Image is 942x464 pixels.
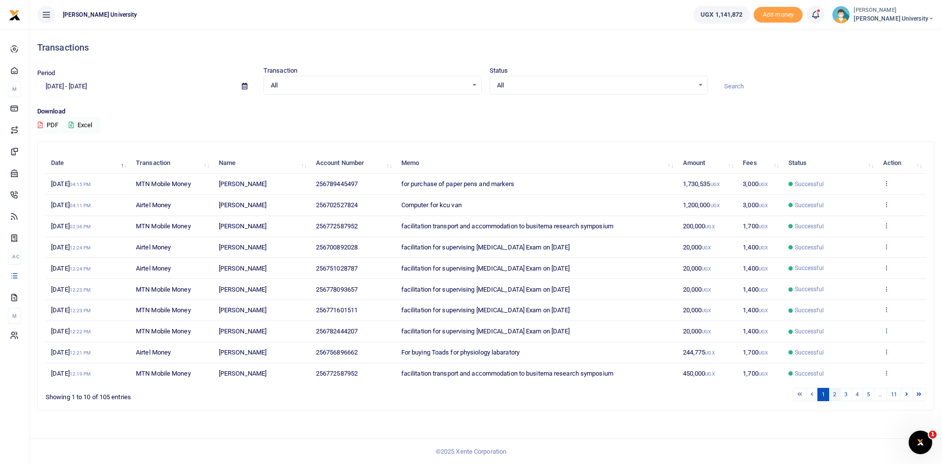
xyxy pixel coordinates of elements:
[683,349,715,356] span: 244,775
[677,153,737,174] th: Amount: activate to sort column ascending
[316,328,358,335] span: 256782444207
[219,306,266,314] span: [PERSON_NAME]
[219,370,266,377] span: [PERSON_NAME]
[795,180,824,189] span: Successful
[832,6,934,24] a: profile-user [PERSON_NAME] [PERSON_NAME] University
[743,180,768,188] span: 3,000
[795,201,824,210] span: Successful
[877,153,926,174] th: Action: activate to sort column ascending
[316,306,358,314] span: 256771601511
[51,328,91,335] span: [DATE]
[9,11,21,18] a: logo-small logo-large logo-large
[759,266,768,272] small: UGX
[759,329,768,334] small: UGX
[8,308,21,324] li: M
[705,350,714,355] small: UGX
[401,328,570,335] span: facilitation for supervising [MEDICAL_DATA] Exam on [DATE]
[759,371,768,377] small: UGX
[854,6,934,15] small: [PERSON_NAME]
[817,388,829,401] a: 1
[136,349,171,356] span: Airtel Money
[754,10,803,18] a: Add money
[759,224,768,229] small: UGX
[51,222,91,230] span: [DATE]
[759,245,768,250] small: UGX
[37,68,55,78] label: Period
[51,244,91,251] span: [DATE]
[136,265,171,272] span: Airtel Money
[743,265,768,272] span: 1,400
[683,328,711,335] span: 20,000
[795,264,824,273] span: Successful
[70,350,91,355] small: 12:21 PM
[70,182,91,187] small: 04:15 PM
[759,308,768,313] small: UGX
[759,203,768,208] small: UGX
[710,182,720,187] small: UGX
[70,245,91,250] small: 12:24 PM
[311,153,396,174] th: Account Number: activate to sort column ascending
[8,81,21,97] li: M
[401,201,462,209] span: Computer for kcu van
[683,244,711,251] span: 20,000
[683,306,711,314] span: 20,000
[219,201,266,209] span: [PERSON_NAME]
[683,201,720,209] span: 1,200,000
[795,306,824,315] span: Successful
[316,201,358,209] span: 256702527824
[219,244,266,251] span: [PERSON_NAME]
[683,286,711,293] span: 20,000
[683,370,715,377] span: 450,000
[705,371,714,377] small: UGX
[743,328,768,335] span: 1,400
[737,153,783,174] th: Fees: activate to sort column ascending
[743,201,768,209] span: 3,000
[9,9,21,21] img: logo-small
[795,285,824,294] span: Successful
[219,222,266,230] span: [PERSON_NAME]
[213,153,311,174] th: Name: activate to sort column ascending
[271,81,468,90] span: All
[701,10,742,20] span: UGX 1,141,872
[37,117,59,134] button: PDF
[401,306,570,314] span: facilitation for supervising [MEDICAL_DATA] Exam on [DATE]
[497,81,694,90] span: All
[219,328,266,335] span: [PERSON_NAME]
[70,329,91,334] small: 12:22 PM
[689,6,754,24] li: Wallet ballance
[136,244,171,251] span: Airtel Money
[37,107,934,117] p: Download
[401,265,570,272] span: facilitation for supervising [MEDICAL_DATA] Exam on [DATE]
[219,265,266,272] span: [PERSON_NAME]
[929,431,937,438] span: 1
[401,349,520,356] span: For buying Toads for physiology labaratory
[759,182,768,187] small: UGX
[863,388,874,401] a: 5
[316,222,358,230] span: 256772587952
[136,328,191,335] span: MTN Mobile Money
[683,265,711,272] span: 20,000
[316,265,358,272] span: 256751028787
[51,201,91,209] span: [DATE]
[60,117,101,134] button: Excel
[795,222,824,231] span: Successful
[840,388,852,401] a: 3
[795,327,824,336] span: Successful
[316,349,358,356] span: 256756896662
[51,180,91,188] span: [DATE]
[887,388,901,401] a: 11
[743,370,768,377] span: 1,700
[316,370,358,377] span: 256772587952
[743,244,768,251] span: 1,400
[136,370,191,377] span: MTN Mobile Money
[219,286,266,293] span: [PERSON_NAME]
[829,388,840,401] a: 2
[909,431,932,454] iframe: Intercom live chat
[51,370,91,377] span: [DATE]
[743,306,768,314] span: 1,400
[51,306,91,314] span: [DATE]
[51,265,91,272] span: [DATE]
[702,266,711,272] small: UGX
[683,222,715,230] span: 200,000
[37,42,934,53] h4: Transactions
